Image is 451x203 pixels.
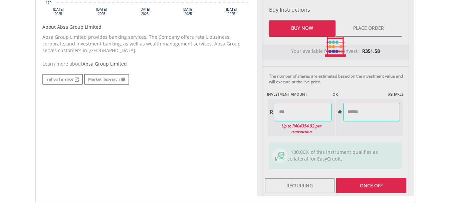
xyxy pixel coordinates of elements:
text: 170 [46,1,51,5]
a: Yahoo Finance [42,74,83,85]
p: Absa Group Limited provides banking services. The Company offers retail, business, corporate, and... [42,34,252,54]
text: [DATE] 2025 [96,8,107,16]
div: Learn more about [42,61,252,67]
span: Absa Group Limited [82,61,127,67]
text: [DATE] 2025 [53,8,63,16]
h5: About Absa Group Limited [42,24,252,30]
a: Market Research [84,74,129,85]
text: [DATE] 2025 [183,8,193,16]
text: [DATE] 2025 [226,8,237,16]
text: [DATE] 2025 [140,8,150,16]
